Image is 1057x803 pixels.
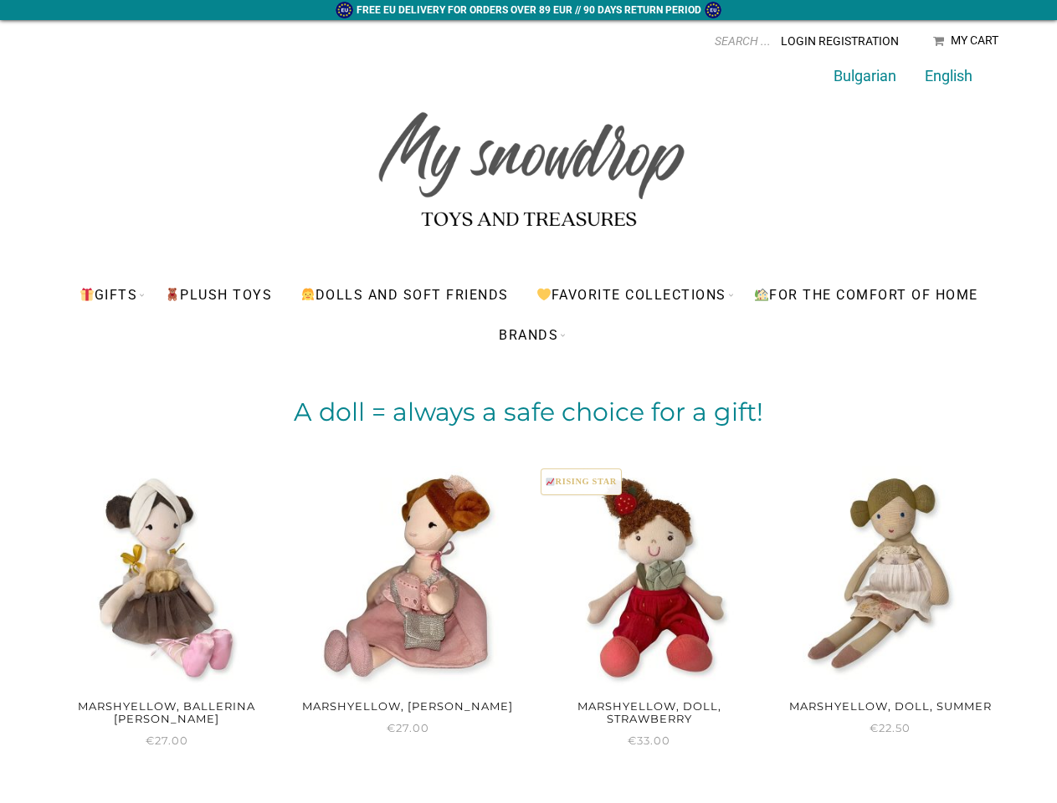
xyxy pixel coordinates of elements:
a: For the comfort of home [741,274,991,315]
a: 📈RISING STARMarshyellow, Doll, Strawberry €33.00 [538,466,761,749]
span: 27.00 [387,721,429,734]
a: English [925,67,972,84]
a: Login Registration [781,34,899,48]
a: My Cart [933,35,998,47]
a: PLUSH TOYS [152,274,285,315]
a: Dolls and soft friends [287,274,521,315]
img: 👧 [301,288,315,301]
img: 🏡 [755,288,768,301]
img: 🎁 [80,288,94,301]
a: Marshyellow, Doll, Summer €22.50 [779,466,1002,737]
h2: Marshyellow, Doll, Summer [779,695,1002,719]
h2: Marshyellow, Doll, Strawberry [538,695,761,731]
img: 🧸 [166,288,179,301]
span: € [146,734,155,747]
img: My snowdrop [370,82,688,241]
span: 27.00 [146,734,188,747]
span: € [870,721,879,734]
h2: Marshyellow, [PERSON_NAME] [297,695,520,719]
h2: Marshyellow, Ballerina [PERSON_NAME] [56,695,279,731]
a: BRANDS [486,315,571,355]
input: SEARCH ... [645,28,771,54]
a: Bulgarian [834,67,896,84]
a: Marshyellow, [PERSON_NAME] €27.00 [297,466,520,737]
a: Marshyellow, Ballerina [PERSON_NAME] €27.00 [56,466,279,749]
div: My Cart [951,33,998,47]
img: 💛 [537,288,551,301]
img: eu.png [336,2,357,18]
h2: A doll = always a safe choice for a gift! [56,401,1002,424]
img: eu.png [701,2,722,18]
a: Favorite Collections [524,274,739,315]
span: 22.50 [870,721,911,734]
span: € [387,721,396,734]
span: 33.00 [628,734,670,747]
span: € [628,734,637,747]
a: Gifts [66,274,150,315]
